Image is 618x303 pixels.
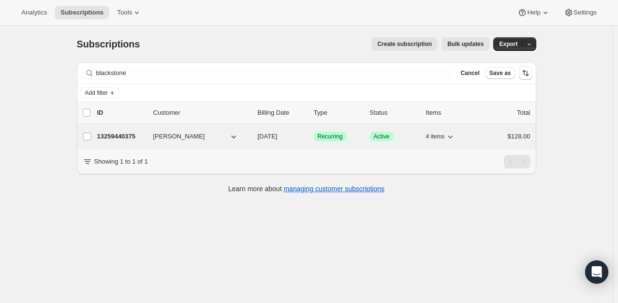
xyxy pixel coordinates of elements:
[21,9,47,16] span: Analytics
[153,132,205,141] span: [PERSON_NAME]
[499,40,517,48] span: Export
[447,40,484,48] span: Bulk updates
[147,129,244,144] button: [PERSON_NAME]
[258,108,306,118] p: Billing Date
[558,6,603,19] button: Settings
[111,6,147,19] button: Tools
[81,87,119,99] button: Add filter
[504,155,530,168] nav: Pagination
[318,133,343,140] span: Recurring
[456,67,483,79] button: Cancel
[97,130,530,143] div: 13259440375[PERSON_NAME][DATE]SuccessRecurringSuccessActive4 items$128.00
[60,9,103,16] span: Subscriptions
[97,108,146,118] p: ID
[94,157,148,167] p: Showing 1 to 1 of 1
[117,9,132,16] span: Tools
[374,133,390,140] span: Active
[489,69,511,77] span: Save as
[153,108,250,118] p: Customer
[441,37,489,51] button: Bulk updates
[585,260,608,284] div: Open Intercom Messenger
[517,108,530,118] p: Total
[97,108,530,118] div: IDCustomerBilling DateTypeStatusItemsTotal
[96,66,451,80] input: Filter subscribers
[486,67,515,79] button: Save as
[426,108,474,118] div: Items
[314,108,362,118] div: Type
[15,6,53,19] button: Analytics
[97,132,146,141] p: 13259440375
[370,108,418,118] p: Status
[85,89,108,97] span: Add filter
[258,133,278,140] span: [DATE]
[574,9,597,16] span: Settings
[426,130,456,143] button: 4 items
[519,66,532,80] button: Sort the results
[426,133,445,140] span: 4 items
[512,6,556,19] button: Help
[493,37,523,51] button: Export
[527,9,540,16] span: Help
[77,39,140,49] span: Subscriptions
[508,133,530,140] span: $128.00
[55,6,109,19] button: Subscriptions
[371,37,438,51] button: Create subscription
[377,40,432,48] span: Create subscription
[460,69,479,77] span: Cancel
[283,185,384,193] a: managing customer subscriptions
[228,184,384,194] p: Learn more about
